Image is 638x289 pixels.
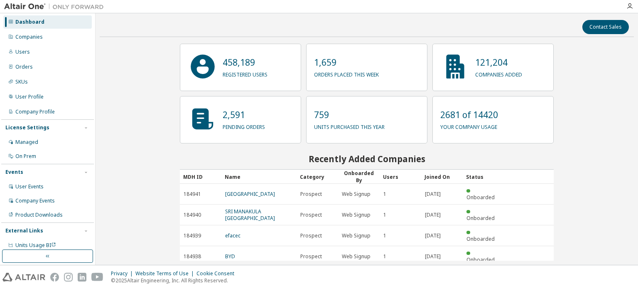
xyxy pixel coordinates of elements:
div: Dashboard [15,19,44,25]
span: Prospect [300,253,322,260]
div: SKUs [15,79,28,85]
div: On Prem [15,153,36,160]
p: 1,659 [314,56,379,69]
span: Web Signup [342,191,371,198]
span: Onboarded [466,256,495,263]
p: 759 [314,109,385,121]
span: 184941 [184,191,201,198]
span: 184939 [184,232,201,239]
span: 1 [383,191,386,198]
img: instagram.svg [64,273,73,282]
div: Onboarded By [341,170,376,184]
div: Joined On [425,170,459,183]
span: [DATE] [425,191,441,198]
img: linkedin.svg [78,273,86,282]
p: 121,204 [475,56,522,69]
div: Cookie Consent [196,270,239,277]
div: User Profile [15,94,44,100]
p: registered users [223,69,267,78]
span: Web Signup [342,253,371,260]
p: companies added [475,69,522,78]
span: Onboarded [466,235,495,242]
span: Prospect [300,191,322,198]
div: Users [383,170,418,183]
img: facebook.svg [50,273,59,282]
a: efacec [225,232,240,239]
span: 1 [383,212,386,218]
div: Orders [15,64,33,70]
span: 184940 [184,212,201,218]
div: Name [225,170,294,183]
div: Website Terms of Use [135,270,196,277]
p: 458,189 [223,56,267,69]
div: Companies [15,34,43,40]
div: Company Events [15,198,55,204]
p: units purchased this year [314,121,385,131]
span: 1 [383,232,386,239]
div: Events [5,169,23,175]
span: Onboarded [466,215,495,222]
span: Prospect [300,212,322,218]
p: orders placed this week [314,69,379,78]
button: Contact Sales [582,20,629,34]
span: Web Signup [342,232,371,239]
p: your company usage [440,121,498,131]
a: [GEOGRAPHIC_DATA] [225,190,275,198]
span: 1 [383,253,386,260]
p: © 2025 Altair Engineering, Inc. All Rights Reserved. [111,277,239,284]
div: License Settings [5,124,49,131]
span: Onboarded [466,194,495,201]
div: Privacy [111,270,135,277]
span: [DATE] [425,212,441,218]
h2: Recently Added Companies [180,153,554,164]
span: Web Signup [342,212,371,218]
span: 184938 [184,253,201,260]
div: Managed [15,139,38,146]
div: Product Downloads [15,212,63,218]
div: External Links [5,227,43,234]
p: 2,591 [223,109,265,121]
div: Company Profile [15,109,55,115]
span: Prospect [300,232,322,239]
span: [DATE] [425,253,441,260]
a: SRI MANAKULA [GEOGRAPHIC_DATA] [225,208,275,222]
img: altair_logo.svg [2,273,45,282]
span: [DATE] [425,232,441,239]
span: Units Usage BI [15,242,56,249]
div: User Events [15,183,44,190]
p: 2681 of 14420 [440,109,498,121]
img: Altair One [4,2,108,11]
div: Users [15,49,30,55]
div: Status [466,170,501,183]
a: BYD [225,253,235,260]
img: youtube.svg [91,273,103,282]
div: MDH ID [183,170,218,183]
p: pending orders [223,121,265,131]
div: Category [300,170,335,183]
